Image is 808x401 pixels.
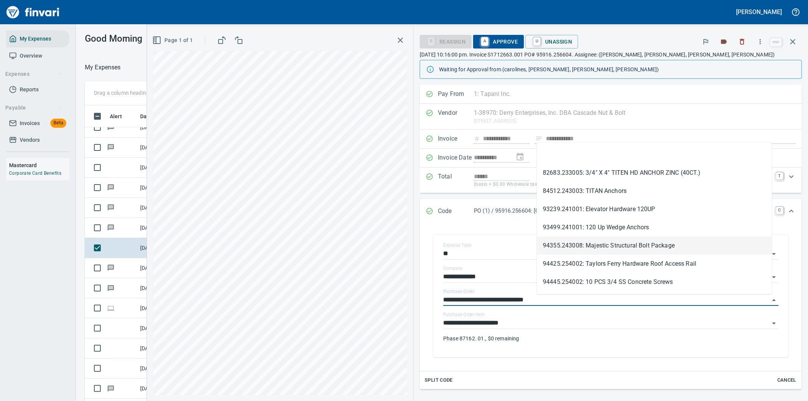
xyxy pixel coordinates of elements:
[137,158,175,178] td: [DATE]
[531,35,572,48] span: Unassign
[137,258,175,278] td: [DATE]
[107,125,115,130] span: Has messages
[107,265,115,270] span: Has messages
[537,291,772,309] li: 94525.254011: Clatskanie Bridge Hardware
[137,318,175,338] td: [DATE]
[736,8,782,16] h5: [PERSON_NAME]
[137,198,175,218] td: [DATE]
[769,295,779,305] button: Close
[137,117,175,138] td: [DATE]
[20,34,51,44] span: My Expenses
[481,37,488,45] a: A
[425,376,453,385] span: Split Code
[20,119,40,128] span: Invoices
[20,135,40,145] span: Vendors
[85,33,248,44] h3: Good Morning
[9,171,61,176] a: Corporate Card Benefits
[85,63,121,72] nav: breadcrumb
[537,218,772,237] li: 93499.241001: 120 Up Wedge Anchors
[775,374,799,386] button: Cancel
[2,67,66,81] button: Expenses
[439,63,795,76] div: Waiting for Approval from (carolines, [PERSON_NAME], [PERSON_NAME], [PERSON_NAME])
[20,85,39,94] span: Reports
[776,172,783,180] a: T
[137,238,175,258] td: [DATE]
[6,132,69,149] a: Vendors
[6,115,69,132] a: InvoicesBeta
[770,38,782,46] a: esc
[533,37,541,45] a: U
[769,33,802,51] span: Close invoice
[769,318,779,329] button: Open
[438,207,474,216] p: Code
[2,101,66,115] button: Payable
[151,33,196,47] button: Page 1 of 1
[137,278,175,298] td: [DATE]
[5,69,63,79] span: Expenses
[752,33,769,50] button: More
[107,285,115,290] span: Has messages
[443,335,778,342] p: Phase 87162. 01., $0 remaining
[473,35,524,49] button: AApprove
[525,35,578,49] button: UUnassign
[140,112,162,121] span: Date
[137,138,175,158] td: [DATE]
[769,272,779,282] button: Open
[420,168,802,193] div: Expand
[110,112,132,121] span: Alert
[537,182,772,200] li: 84512.243003: TITAN Anchors
[420,199,802,224] div: Expand
[777,376,797,385] span: Cancel
[5,3,61,21] img: Finvari
[137,218,175,238] td: [DATE]
[20,51,42,61] span: Overview
[735,6,784,18] button: [PERSON_NAME]
[443,312,484,317] label: Purchase Order Item
[6,81,69,98] a: Reports
[776,207,783,214] a: C
[107,386,115,391] span: Has messages
[537,164,772,182] li: 82683.233005: 3/4" X 4" TITEN HD ANCHOR ZINC (40CT.)
[110,112,122,121] span: Alert
[6,30,69,47] a: My Expenses
[474,181,771,188] p: (basis + $0.00 Wholesale tax)
[537,273,772,291] li: 94445.254002: 10 PCS 3/4 SS Concrete Screws
[107,305,115,310] span: Online transaction
[697,33,714,50] button: Flag
[769,249,779,259] button: Open
[137,379,175,399] td: [DATE]
[9,161,69,169] h6: Mastercard
[50,119,66,127] span: Beta
[5,103,63,113] span: Payable
[420,38,472,44] div: Reassign
[537,255,772,273] li: 94425.254002: Taylors Ferry Hardware Roof Access Rail
[107,205,115,210] span: Has messages
[420,224,802,389] div: Expand
[474,207,771,215] p: PO (1) / 95916.256604: [GEOGRAPHIC_DATA][PERSON_NAME] / 1: [PERSON_NAME][GEOGRAPHIC_DATA] Hardware
[479,35,518,48] span: Approve
[443,243,471,247] label: Expense Type
[140,112,152,121] span: Date
[94,89,205,97] p: Drag a column heading here to group the table
[85,63,121,72] p: My Expenses
[6,47,69,64] a: Overview
[137,298,175,318] td: [DATE]
[137,338,175,359] td: [DATE]
[734,33,750,50] button: Discard
[443,289,475,294] label: Purchase Order
[423,374,455,386] button: Split Code
[137,359,175,379] td: [DATE]
[716,33,732,50] button: Labels
[537,200,772,218] li: 93239.241001: Elevator Hardware 120UP
[107,225,115,230] span: Has messages
[154,36,193,45] span: Page 1 of 1
[107,145,115,150] span: Has messages
[537,237,772,255] li: 94355.243008: Majestic Structural Bolt Package
[438,172,474,188] p: Total
[420,51,802,58] p: [DATE] 10:16:00 pm. Invoice S1712663.001 PO# 95916.256604. Assignee: ([PERSON_NAME], [PERSON_NAME...
[137,178,175,198] td: [DATE]
[107,185,115,190] span: Has messages
[443,266,463,271] label: Company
